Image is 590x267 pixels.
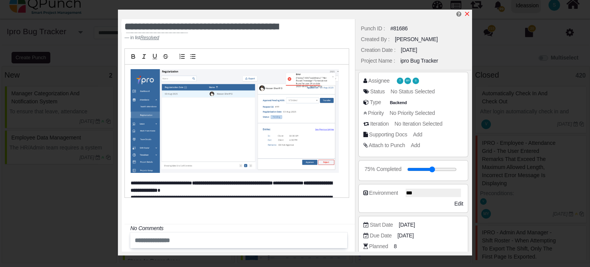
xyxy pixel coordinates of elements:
[140,35,159,40] cite: Source Title
[415,80,416,82] span: S
[361,35,389,43] div: Created By :
[369,141,405,149] div: Attach to Punch
[124,34,310,41] footer: in list
[389,110,435,116] span: No Priority Selected
[390,25,408,33] div: #81686
[361,25,385,33] div: Punch ID :
[365,165,401,173] div: 75% Completed
[413,131,422,138] span: Add
[394,121,442,127] span: No Iteration Selected
[391,88,435,95] span: No Status Selected
[401,46,417,54] div: [DATE]
[454,201,463,207] span: Edit
[395,35,438,43] div: [PERSON_NAME]
[370,221,393,229] div: Start Date
[394,242,397,250] span: 8
[131,69,339,173] img: wNb0W8a6Gz30wAAAABJRU5ErkJggg==
[398,232,414,240] span: [DATE]
[413,78,419,84] span: Selvarani
[368,109,384,117] div: Priority
[399,80,401,82] span: T
[370,98,381,106] div: Type
[406,80,410,82] span: MY
[388,100,409,106] span: Backend
[370,120,389,128] div: Iteration
[411,142,420,148] span: Add
[361,57,395,65] div: Project Name :
[397,78,403,84] span: Thalha
[369,131,407,139] div: Supporting Docs
[399,221,415,229] span: [DATE]
[361,46,396,54] div: Creation Date :
[400,57,438,65] div: ipro Bug Tracker
[368,77,389,85] div: Assignee
[130,225,163,231] i: No Comments
[370,232,392,240] div: Due Date
[456,11,461,17] i: Edit Punch
[404,78,411,84] span: Mohammed Yakub Raza Khan A
[140,35,159,40] u: Resolved
[370,88,385,96] div: Status
[369,189,398,197] div: Environment
[369,242,388,250] div: Planned
[464,11,470,17] svg: x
